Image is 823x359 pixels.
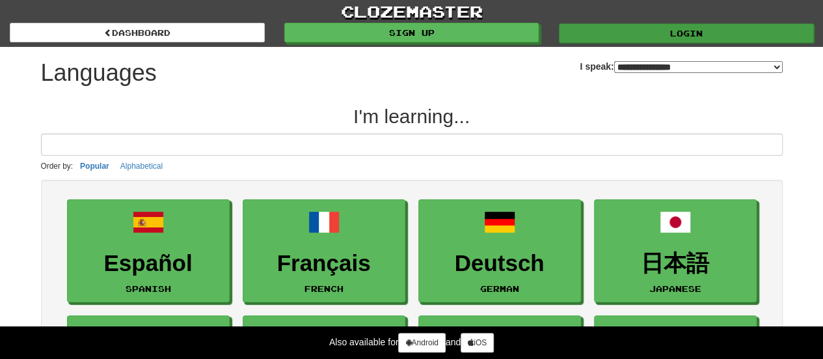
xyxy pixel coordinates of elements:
[304,284,344,293] small: French
[594,199,757,303] a: 日本語Japanese
[116,159,167,173] button: Alphabetical
[284,23,539,42] a: Sign up
[41,162,74,171] small: Order by:
[649,284,701,293] small: Japanese
[601,251,749,276] h3: 日本語
[74,251,223,276] h3: Español
[10,23,265,42] a: dashboard
[614,61,783,73] select: I speak:
[425,251,574,276] h3: Deutsch
[126,284,171,293] small: Spanish
[41,106,783,127] h2: I'm learning...
[41,60,157,86] h1: Languages
[67,199,230,303] a: EspañolSpanish
[480,284,519,293] small: German
[250,251,398,276] h3: Français
[398,333,445,352] a: Android
[461,333,494,352] a: iOS
[418,199,581,303] a: DeutschGerman
[76,159,113,173] button: Popular
[559,23,814,43] a: Login
[243,199,405,303] a: FrançaisFrench
[580,60,782,73] label: I speak:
